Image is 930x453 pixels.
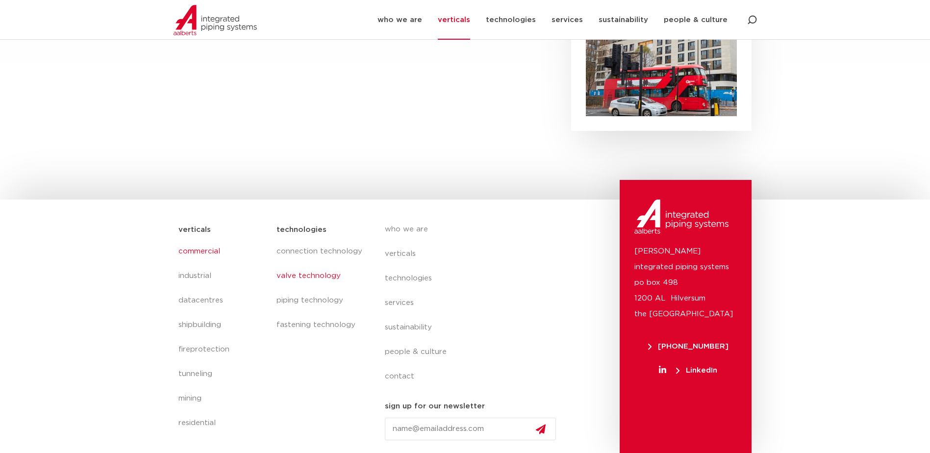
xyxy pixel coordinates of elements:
h5: technologies [276,222,327,238]
a: mining [178,386,267,411]
a: sustainability [385,315,564,340]
h5: sign up for our newsletter [385,399,485,414]
a: verticals [385,242,564,266]
a: tunneling [178,362,267,386]
span: [PHONE_NUMBER] [648,343,729,350]
a: piping technology [276,288,365,313]
a: who we are [385,217,564,242]
a: people & culture [385,340,564,364]
a: residential [178,411,267,435]
a: fireprotection [178,337,267,362]
a: commercial [178,239,267,264]
nav: Menu [276,239,365,337]
a: services [385,291,564,315]
input: name@emailaddress.com [385,418,556,440]
a: technologies [385,266,564,291]
nav: Menu [178,239,267,435]
span: LinkedIn [676,367,717,374]
h5: verticals [178,222,211,238]
a: contact [385,364,564,389]
nav: Menu [385,217,564,389]
a: [PHONE_NUMBER] [634,343,742,350]
a: fastening technology [276,313,365,337]
img: send.svg [536,424,546,434]
a: valve technology [276,264,365,288]
p: [PERSON_NAME] integrated piping systems po box 498 1200 AL Hilversum the [GEOGRAPHIC_DATA] [634,244,737,322]
a: shipbuilding [178,313,267,337]
a: industrial [178,264,267,288]
a: LinkedIn [634,367,742,374]
a: connection technology [276,239,365,264]
a: datacentres [178,288,267,313]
